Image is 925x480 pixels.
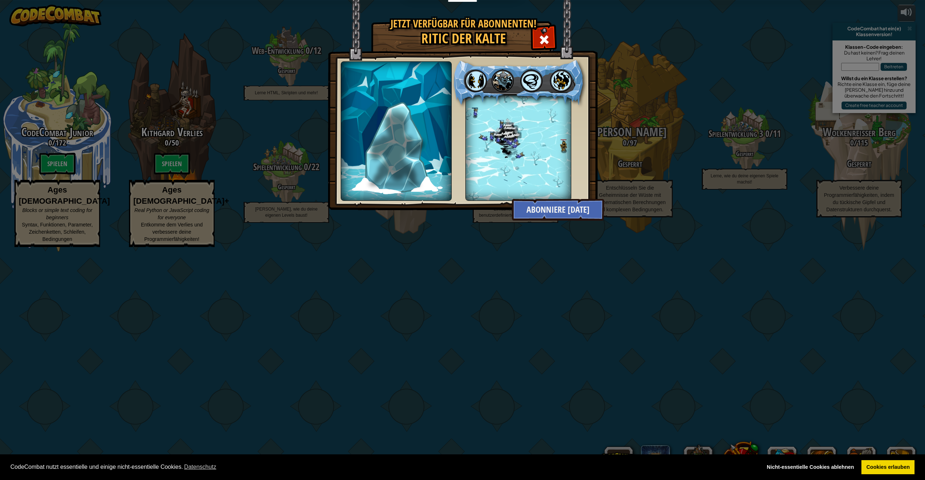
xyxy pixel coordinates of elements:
a: learn more about cookies [183,462,217,472]
span: CodeCombat nutzt essentielle und einige nicht-essentielle Cookies. [10,462,756,472]
a: allow cookies [861,460,915,475]
a: deny cookies [762,460,859,475]
img: darkness.png [491,70,514,92]
h1: Ritic der Kalte [390,31,538,46]
img: shadowwalk.png [550,70,572,92]
button: Abonniere [DATE] [512,199,604,221]
img: assassin-pose.png [369,107,424,187]
img: tornado.png [520,70,543,92]
img: blink.png [465,70,487,92]
img: clear_block.png [341,90,452,200]
h1: Jetzt verfügbar für Abonnenten! [390,18,538,30]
